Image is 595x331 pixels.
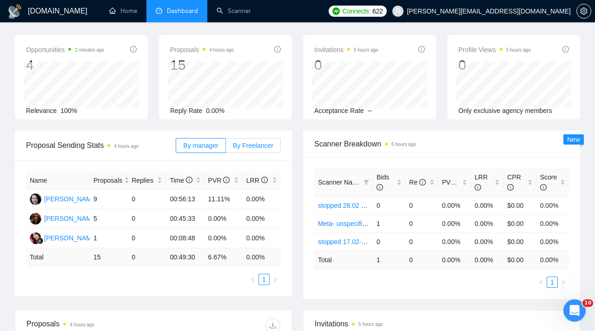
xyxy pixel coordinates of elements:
td: 0 [405,251,438,269]
a: Meta- unspecified - Feedback+ -AI [318,220,417,227]
span: Score [540,173,557,191]
span: Only exclusive agency members [458,107,552,114]
td: 0.00% [243,209,281,229]
div: 15 [170,56,234,74]
a: IG[PERSON_NAME] [30,195,98,202]
span: user [395,8,401,14]
td: Total [314,251,373,269]
span: dashboard [156,7,162,14]
button: setting [576,4,591,19]
td: 0 [405,232,438,251]
td: 1 [90,229,128,248]
span: By Freelancer [233,142,273,149]
th: Name [26,172,90,190]
td: 0.00% [243,229,281,248]
button: left [535,277,547,288]
div: 0 [458,56,531,74]
span: Acceptance Rate [314,107,364,114]
td: 0.00 % [243,248,281,266]
span: info-circle [274,46,281,53]
span: Dashboard [167,7,198,15]
td: 0 [373,196,405,214]
span: setting [577,7,591,15]
span: right [561,279,566,285]
img: NK [30,232,41,244]
td: 0.00% [536,196,569,214]
span: info-circle [540,184,547,191]
span: Reply Rate [170,107,202,114]
td: 0.00% [438,232,471,251]
span: info-circle [261,177,268,183]
td: Total [26,248,90,266]
img: IG [30,193,41,205]
span: By manager [183,142,218,149]
span: info-circle [377,184,383,191]
td: 1 [373,214,405,232]
img: logo [7,4,22,19]
a: stopped 28.02 - Google Ads - LeadGen/cases/hook- saved $k [318,202,496,209]
td: 0.00% [471,214,503,232]
td: 9 [90,190,128,209]
span: info-circle [418,46,425,53]
div: 4 [26,56,104,74]
span: Proposals [93,175,122,185]
time: 5 hours ago [354,47,378,53]
td: 5 [90,209,128,229]
span: Proposals [170,44,234,55]
td: 0.00% [471,232,503,251]
li: Previous Page [247,274,258,285]
td: 00:08:48 [166,229,204,248]
li: Next Page [270,274,281,285]
td: 15 [90,248,128,266]
span: info-circle [507,184,514,191]
td: 00:45:33 [166,209,204,229]
a: homeHome [109,7,137,15]
button: left [247,274,258,285]
time: 4 hours ago [114,144,139,149]
td: 0 [405,196,438,214]
td: $0.00 [503,214,536,232]
span: filter [364,179,369,185]
a: setting [576,7,591,15]
td: 1 [373,251,405,269]
li: Next Page [558,277,569,288]
td: 0.00 % [471,251,503,269]
span: Time [170,177,192,184]
td: 11.11% [205,190,243,209]
span: PVR [442,179,464,186]
td: 0 [128,190,166,209]
span: 622 [372,6,383,16]
span: download [266,322,280,329]
span: LRR [246,177,268,184]
td: 0 [405,214,438,232]
li: Previous Page [535,277,547,288]
button: right [270,274,281,285]
td: 0.00% [438,214,471,232]
a: searchScanner [217,7,251,15]
a: 1 [547,277,557,287]
span: info-circle [457,179,463,185]
div: [PERSON_NAME] [44,213,98,224]
time: 2 minutes ago [75,47,104,53]
a: stopped 17.02- Meta ads - ecommerce/cases/ hook- ROAS3+ [318,238,496,245]
span: Invitations [314,44,378,55]
img: IK [30,213,41,225]
td: 0.00 % [536,251,569,269]
time: 5 hours ago [391,142,416,147]
td: 00:49:30 [166,248,204,266]
span: CPR [507,173,521,191]
span: 0.00% [206,107,225,114]
iframe: Intercom live chat [563,299,586,322]
img: upwork-logo.png [332,7,340,15]
span: Relevance [26,107,57,114]
td: 00:56:13 [166,190,204,209]
td: 6.67 % [205,248,243,266]
span: right [272,277,278,282]
td: 0 [128,229,166,248]
span: info-circle [562,46,569,53]
td: $ 0.00 [503,251,536,269]
span: Invitations [315,318,569,330]
div: 0 [314,56,378,74]
span: New [567,136,580,143]
span: LRR [475,173,488,191]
